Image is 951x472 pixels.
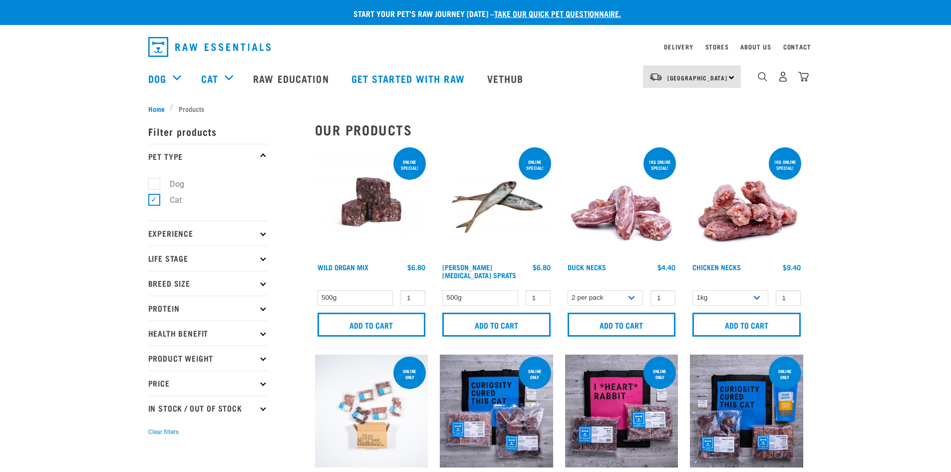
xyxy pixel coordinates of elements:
[317,313,426,337] input: Add to cart
[148,321,268,346] p: Health Benefit
[140,33,811,61] nav: dropdown navigation
[526,290,551,306] input: 1
[148,428,179,437] button: Clear filters
[705,45,729,48] a: Stores
[148,71,166,86] a: Dog
[315,145,428,259] img: Wild Organ Mix
[519,364,551,385] div: online only
[148,103,170,114] a: Home
[154,178,188,190] label: Dog
[778,71,788,82] img: user.png
[565,355,678,468] img: Assortment Of Raw Essential Products For Cats Including, Pink And Black Tote Bag With "I *Heart* ...
[148,119,268,144] p: Filter products
[148,346,268,371] p: Product Weight
[533,263,551,271] div: $6.80
[148,296,268,321] p: Protein
[148,371,268,396] p: Price
[783,45,811,48] a: Contact
[407,263,425,271] div: $6.80
[440,145,553,259] img: Jack Mackarel Sparts Raw Fish For Dogs
[400,290,425,306] input: 1
[690,145,803,259] img: Pile Of Chicken Necks For Pets
[494,11,621,15] a: take our quick pet questionnaire.
[148,271,268,296] p: Breed Size
[740,45,771,48] a: About Us
[243,58,341,98] a: Raw Education
[440,355,553,468] img: Assortment Of Raw Essential Products For Cats Including, Blue And Black Tote Bag With "Curiosity ...
[148,246,268,271] p: Life Stage
[393,154,426,175] div: ONLINE SPECIAL!
[148,221,268,246] p: Experience
[315,355,428,468] img: Cat 0 2sec
[442,313,551,337] input: Add to cart
[650,290,675,306] input: 1
[643,154,676,175] div: 1kg online special!
[148,103,165,114] span: Home
[758,72,767,81] img: home-icon-1@2x.png
[657,263,675,271] div: $4.40
[798,71,809,82] img: home-icon@2x.png
[783,263,801,271] div: $9.40
[690,355,803,468] img: NSP Kitten Update
[154,194,186,206] label: Cat
[477,58,536,98] a: Vethub
[201,71,218,86] a: Cat
[148,144,268,169] p: Pet Type
[148,37,271,57] img: Raw Essentials Logo
[692,313,801,337] input: Add to cart
[692,265,741,269] a: Chicken Necks
[769,154,801,175] div: 1kg online special!
[315,122,803,137] h2: Our Products
[148,103,803,114] nav: breadcrumbs
[568,265,606,269] a: Duck Necks
[643,364,676,385] div: online only
[664,45,693,48] a: Delivery
[317,265,368,269] a: Wild Organ Mix
[519,154,551,175] div: ONLINE SPECIAL!
[568,313,676,337] input: Add to cart
[442,265,516,277] a: [PERSON_NAME][MEDICAL_DATA] Sprats
[341,58,477,98] a: Get started with Raw
[776,290,801,306] input: 1
[769,364,801,385] div: online only
[148,396,268,421] p: In Stock / Out Of Stock
[393,364,426,385] div: ONLINE ONLY
[565,145,678,259] img: Pile Of Duck Necks For Pets
[649,72,662,81] img: van-moving.png
[667,76,728,79] span: [GEOGRAPHIC_DATA]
